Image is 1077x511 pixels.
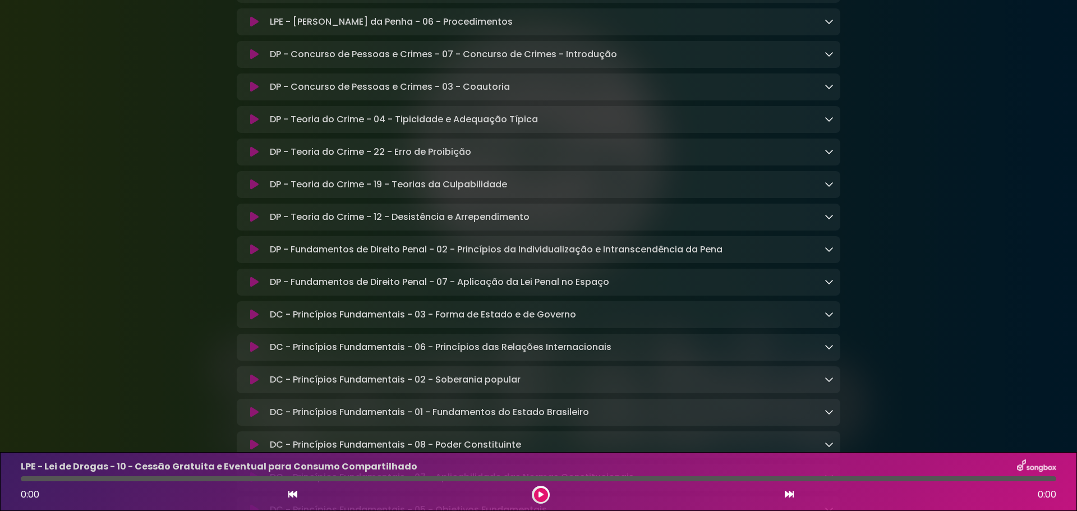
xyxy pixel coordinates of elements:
p: DC - Princípios Fundamentais - 01 - Fundamentos do Estado Brasileiro [270,406,589,419]
p: DC - Princípios Fundamentais - 06 - Princípios das Relações Internacionais [270,340,611,354]
p: DC - Princípios Fundamentais - 08 - Poder Constituinte [270,438,521,452]
p: DP - Fundamentos de Direito Penal - 07 - Aplicação da Lei Penal no Espaço [270,275,609,289]
p: DC - Princípios Fundamentais - 03 - Forma de Estado e de Governo [270,308,576,321]
p: DP - Fundamentos de Direito Penal - 02 - Princípios da Individualização e Intranscendência da Pena [270,243,722,256]
p: DC - Princípios Fundamentais - 02 - Soberania popular [270,373,521,386]
p: LPE - Lei de Drogas - 10 - Cessão Gratuita e Eventual para Consumo Compartilhado [21,460,417,473]
p: LPE - [PERSON_NAME] da Penha - 06 - Procedimentos [270,15,513,29]
p: DP - Concurso de Pessoas e Crimes - 03 - Coautoria [270,80,510,94]
p: DP - Teoria do Crime - 19 - Teorias da Culpabilidade [270,178,507,191]
p: DP - Teoria do Crime - 12 - Desistência e Arrependimento [270,210,530,224]
span: 0:00 [21,488,39,501]
img: songbox-logo-white.png [1017,459,1056,474]
p: DP - Teoria do Crime - 04 - Tipicidade e Adequação Típica [270,113,538,126]
p: DP - Teoria do Crime - 22 - Erro de Proibição [270,145,471,159]
span: 0:00 [1038,488,1056,501]
p: DP - Concurso de Pessoas e Crimes - 07 - Concurso de Crimes - Introdução [270,48,617,61]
